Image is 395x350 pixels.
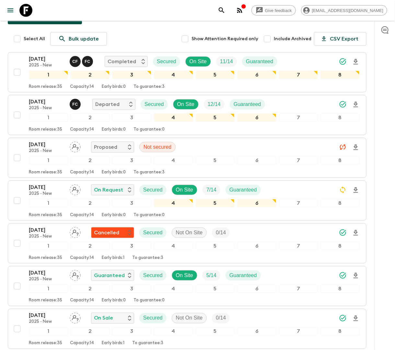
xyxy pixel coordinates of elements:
[91,227,134,238] div: Flash Pack cancellation
[29,285,68,293] div: 1
[144,143,171,151] p: Not secured
[29,234,64,239] p: 2025 - New
[102,84,126,89] p: Early birds: 0
[206,186,216,194] p: 7 / 14
[203,270,220,281] div: Trip Fill
[108,58,136,65] p: Completed
[320,71,360,79] div: 8
[320,327,360,336] div: 8
[29,226,64,234] p: [DATE]
[102,341,124,346] p: Early birds: 1
[8,95,366,135] button: [DATE]2025 - NewFelipe CavalcantiDepartedSecuredOn SiteTrip FillGuaranteed12345678Room release:35...
[29,213,62,218] p: Room release: 35
[29,183,64,191] p: [DATE]
[352,101,360,109] svg: Download Onboarding
[112,156,151,165] div: 3
[8,138,366,178] button: [DATE]2025 - NewAssign pack leaderProposedNot secured12345678Room release:35Capacity:14Early bird...
[339,100,347,108] svg: Synced Successfully
[206,272,216,279] p: 5 / 14
[70,298,94,303] p: Capacity: 14
[50,32,107,46] a: Bulk update
[145,100,164,108] p: Secured
[154,113,193,122] div: 4
[29,148,64,154] p: 2025 - New
[29,242,68,250] div: 1
[352,144,360,151] svg: Download Onboarding
[237,199,276,207] div: 6
[154,199,193,207] div: 4
[339,272,347,279] svg: Synced Successfully
[279,242,318,250] div: 7
[69,35,99,43] p: Bulk update
[139,185,167,195] div: Secured
[8,52,366,92] button: [DATE]2025 - NewClarissa Fusco, Felipe CavalcantiCompletedSecuredOn SiteTrip FillGuaranteed123456...
[141,99,168,110] div: Secured
[94,314,113,322] p: On Sale
[143,229,163,237] p: Secured
[71,71,110,79] div: 2
[176,229,203,237] p: Not On Site
[112,285,151,293] div: 3
[29,320,64,325] p: 2025 - New
[229,272,257,279] p: Guaranteed
[29,63,64,68] p: 2025 - New
[177,100,194,108] p: On Site
[71,199,110,207] div: 2
[143,314,163,322] p: Secured
[94,186,123,194] p: On Request
[237,242,276,250] div: 6
[71,327,110,336] div: 2
[157,58,176,65] p: Secured
[71,156,110,165] div: 2
[314,32,366,46] button: CSV Export
[320,113,360,122] div: 8
[29,170,62,175] p: Room release: 35
[352,315,360,322] svg: Download Onboarding
[132,341,163,346] p: To guarantee: 3
[29,269,64,277] p: [DATE]
[339,314,347,322] svg: Synced Successfully
[192,36,258,42] span: Show Attention Required only
[308,8,387,13] span: [EMAIL_ADDRESS][DOMAIN_NAME]
[172,185,197,195] div: On Site
[196,156,235,165] div: 5
[71,113,110,122] div: 2
[29,255,62,261] p: Room release: 35
[237,71,276,79] div: 6
[196,71,235,79] div: 5
[279,71,318,79] div: 7
[274,36,311,42] span: Include Archived
[279,285,318,293] div: 7
[237,113,276,122] div: 6
[29,312,64,320] p: [DATE]
[70,101,82,106] span: Felipe Cavalcanti
[70,229,81,234] span: Assign pack leader
[29,113,68,122] div: 1
[8,309,366,349] button: [DATE]2025 - NewAssign pack leaderOn SaleSecuredNot On SiteTrip Fill12345678Room release:35Capaci...
[95,100,120,108] p: Departed
[102,255,124,261] p: Early birds: 1
[143,186,163,194] p: Secured
[94,272,125,279] p: Guaranteed
[102,127,126,132] p: Early birds: 0
[70,58,94,63] span: Clarissa Fusco, Felipe Cavalcanti
[29,327,68,336] div: 1
[29,156,68,165] div: 1
[172,313,207,323] div: Not On Site
[212,227,230,238] div: Trip Fill
[173,99,199,110] div: On Site
[70,144,81,149] span: Assign pack leader
[29,127,62,132] p: Room release: 35
[339,186,347,194] svg: Sync Required - Changes detected
[279,113,318,122] div: 7
[234,100,261,108] p: Guaranteed
[172,270,197,281] div: On Site
[190,58,207,65] p: On Site
[139,227,167,238] div: Secured
[29,71,68,79] div: 1
[134,170,165,175] p: To guarantee: 3
[196,327,235,336] div: 5
[132,255,163,261] p: To guarantee: 3
[29,55,64,63] p: [DATE]
[301,5,387,16] div: [EMAIL_ADDRESS][DOMAIN_NAME]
